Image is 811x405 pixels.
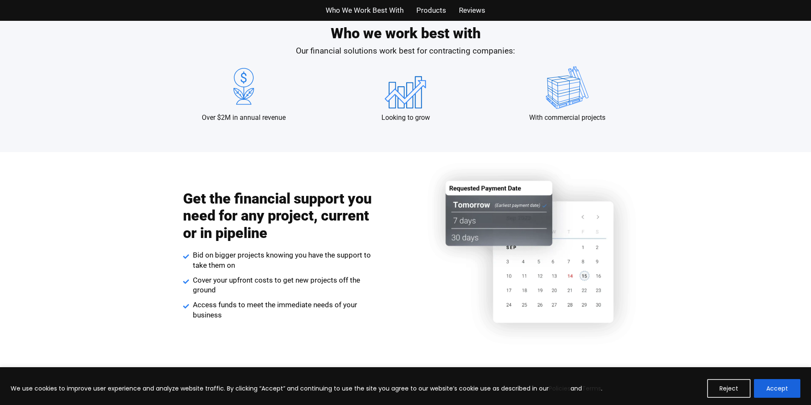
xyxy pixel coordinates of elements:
[459,4,485,17] a: Reviews
[11,383,602,394] p: We use cookies to improve user experience and analyze website traffic. By clicking “Accept” and c...
[202,113,286,122] p: Over $2M in annual revenue
[582,384,601,393] a: Terms
[163,45,648,57] p: Our financial solutions work best for contracting companies:
[416,4,446,17] a: Products
[549,384,570,393] a: Policies
[191,275,375,296] span: Cover your upfront costs to get new projects off the ground
[163,9,648,40] h2: Who we work best with
[183,190,375,242] h2: Get the financial support you need for any project, current or in pipeline
[191,250,375,271] span: Bid on bigger projects knowing you have the support to take them on
[381,113,430,122] p: Looking to grow
[707,379,751,398] button: Reject
[191,300,375,320] span: Access funds to meet the immediate needs of your business
[529,113,605,122] p: With commercial projects
[326,4,404,17] a: Who We Work Best With
[754,379,800,398] button: Accept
